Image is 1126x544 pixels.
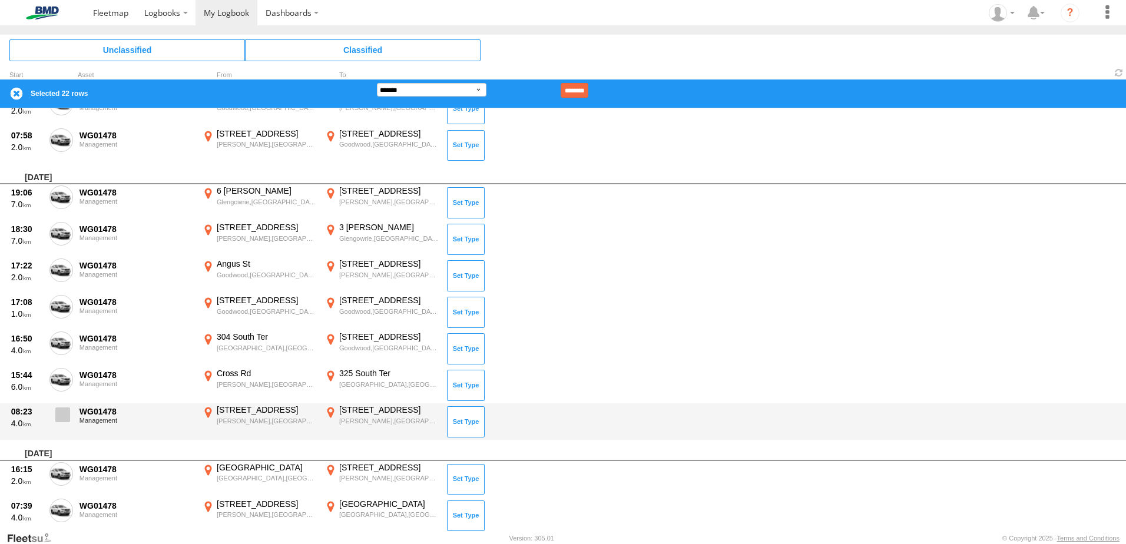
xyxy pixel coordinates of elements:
[217,140,316,148] div: [PERSON_NAME],[GEOGRAPHIC_DATA]
[80,187,194,198] div: WG01478
[323,368,441,402] label: Click to View Event Location
[200,462,318,496] label: Click to View Event Location
[11,464,43,475] div: 16:15
[217,104,316,112] div: Goodwood,[GEOGRAPHIC_DATA]
[323,92,441,126] label: Click to View Event Location
[80,307,194,314] div: Management
[339,462,439,473] div: [STREET_ADDRESS]
[509,535,554,542] div: Version: 305.01
[323,258,441,293] label: Click to View Event Location
[200,185,318,220] label: Click to View Event Location
[11,142,43,152] div: 2.0
[245,39,481,61] span: Click to view Classified Trips
[11,187,43,198] div: 19:06
[217,258,316,269] div: Angus St
[80,297,194,307] div: WG01478
[80,198,194,205] div: Management
[339,510,439,519] div: [GEOGRAPHIC_DATA],[GEOGRAPHIC_DATA]
[200,404,318,439] label: Click to View Event Location
[217,474,316,482] div: [GEOGRAPHIC_DATA],[GEOGRAPHIC_DATA]
[217,295,316,306] div: [STREET_ADDRESS]
[217,271,316,279] div: Goodwood,[GEOGRAPHIC_DATA]
[200,331,318,366] label: Click to View Event Location
[80,464,194,475] div: WG01478
[339,128,439,139] div: [STREET_ADDRESS]
[339,271,439,279] div: [PERSON_NAME],[GEOGRAPHIC_DATA]
[200,499,318,533] label: Click to View Event Location
[339,258,439,269] div: [STREET_ADDRESS]
[80,234,194,241] div: Management
[339,417,439,425] div: [PERSON_NAME],[GEOGRAPHIC_DATA]
[11,333,43,344] div: 16:50
[1061,4,1079,22] i: ?
[447,500,485,531] button: Click to Set
[11,130,43,141] div: 07:58
[447,370,485,400] button: Click to Set
[11,272,43,283] div: 2.0
[217,510,316,519] div: [PERSON_NAME],[GEOGRAPHIC_DATA]
[339,185,439,196] div: [STREET_ADDRESS]
[323,128,441,162] label: Click to View Event Location
[80,141,194,148] div: Management
[200,258,318,293] label: Click to View Event Location
[447,94,485,124] button: Click to Set
[80,370,194,380] div: WG01478
[323,404,441,439] label: Click to View Event Location
[339,104,439,112] div: [PERSON_NAME],[GEOGRAPHIC_DATA]
[1002,535,1120,542] div: © Copyright 2025 -
[1112,67,1126,78] span: Refresh
[217,368,316,379] div: Cross Rd
[80,333,194,344] div: WG01478
[1057,535,1120,542] a: Terms and Conditions
[339,234,439,243] div: Glengowrie,[GEOGRAPHIC_DATA]
[200,92,318,126] label: Click to View Event Location
[11,418,43,429] div: 4.0
[80,511,194,518] div: Management
[11,260,43,271] div: 17:22
[11,476,43,486] div: 2.0
[447,406,485,437] button: Click to Set
[323,185,441,220] label: Click to View Event Location
[217,462,316,473] div: [GEOGRAPHIC_DATA]
[339,140,439,148] div: Goodwood,[GEOGRAPHIC_DATA]
[217,198,316,206] div: Glengowrie,[GEOGRAPHIC_DATA]
[11,345,43,356] div: 4.0
[80,380,194,387] div: Management
[217,185,316,196] div: 6 [PERSON_NAME]
[78,72,196,78] div: Asset
[9,39,245,61] span: Click to view Unclassified Trips
[9,72,45,78] div: Click to Sort
[217,344,316,352] div: [GEOGRAPHIC_DATA],[GEOGRAPHIC_DATA]
[11,199,43,210] div: 7.0
[323,295,441,329] label: Click to View Event Location
[11,512,43,523] div: 4.0
[11,105,43,116] div: 2.0
[323,331,441,366] label: Click to View Event Location
[11,370,43,380] div: 15:44
[339,368,439,379] div: 325 South Ter
[80,260,194,271] div: WG01478
[11,500,43,511] div: 07:39
[339,222,439,233] div: 3 [PERSON_NAME]
[217,307,316,316] div: Goodwood,[GEOGRAPHIC_DATA]
[323,72,441,78] div: To
[200,72,318,78] div: From
[6,532,61,544] a: Visit our Website
[80,500,194,511] div: WG01478
[200,222,318,256] label: Click to View Event Location
[217,417,316,425] div: [PERSON_NAME],[GEOGRAPHIC_DATA]
[447,260,485,291] button: Click to Set
[447,333,485,364] button: Click to Set
[80,406,194,417] div: WG01478
[11,406,43,417] div: 08:23
[80,104,194,111] div: Management
[80,130,194,141] div: WG01478
[339,474,439,482] div: [PERSON_NAME],[GEOGRAPHIC_DATA]
[217,222,316,233] div: [STREET_ADDRESS]
[339,295,439,306] div: [STREET_ADDRESS]
[323,222,441,256] label: Click to View Event Location
[339,404,439,415] div: [STREET_ADDRESS]
[323,499,441,533] label: Click to View Event Location
[339,344,439,352] div: Goodwood,[GEOGRAPHIC_DATA]
[447,464,485,495] button: Click to Set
